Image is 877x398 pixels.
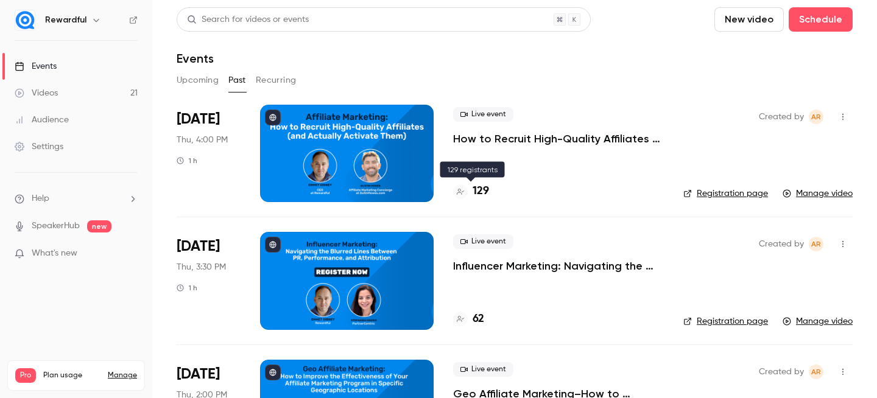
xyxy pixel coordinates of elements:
a: 129 [453,183,489,200]
h4: 62 [473,311,484,327]
span: [DATE] [177,237,220,256]
a: Manage [108,371,137,380]
div: Videos [15,87,58,99]
span: [DATE] [177,365,220,384]
h6: Rewardful [45,14,86,26]
div: Settings [15,141,63,153]
span: [DATE] [177,110,220,129]
img: Rewardful [15,10,35,30]
span: What's new [32,247,77,260]
div: Sep 18 Thu, 5:00 PM (Europe/Paris) [177,105,241,202]
div: Audience [15,114,69,126]
span: new [87,220,111,232]
span: Created by [759,365,804,379]
span: Thu, 3:30 PM [177,261,226,273]
span: Live event [453,107,513,122]
span: Audrey Rampon [809,237,823,251]
span: Pro [15,368,36,383]
span: Live event [453,362,513,377]
a: How to Recruit High-Quality Affiliates (and Actually Activate Them) [453,131,664,146]
button: Past [228,71,246,90]
span: Audrey Rampon [809,110,823,124]
span: Plan usage [43,371,100,380]
a: Influencer Marketing: Navigating the Blurred Lines Between PR, Performance, and Attribution [453,259,664,273]
li: help-dropdown-opener [15,192,138,205]
span: AR [811,365,821,379]
button: Upcoming [177,71,219,90]
a: 62 [453,311,484,327]
div: Jun 12 Thu, 3:30 PM (Europe/Lisbon) [177,232,241,329]
h1: Events [177,51,214,66]
h4: 129 [473,183,489,200]
div: Events [15,60,57,72]
a: SpeakerHub [32,220,80,232]
div: 1 h [177,283,197,293]
a: Manage video [783,187,853,200]
a: Manage video [783,315,853,327]
a: Registration page [683,187,768,200]
button: Recurring [256,71,297,90]
span: AR [811,237,821,251]
a: Registration page [683,315,768,327]
span: Thu, 4:00 PM [177,134,228,146]
span: Audrey Rampon [809,365,823,379]
span: Help [32,192,49,205]
div: 1 h [177,156,197,166]
iframe: Noticeable Trigger [123,248,138,259]
span: Created by [759,237,804,251]
button: New video [714,7,784,32]
span: Live event [453,234,513,249]
button: Schedule [789,7,853,32]
span: Created by [759,110,804,124]
div: Search for videos or events [187,13,309,26]
span: AR [811,110,821,124]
